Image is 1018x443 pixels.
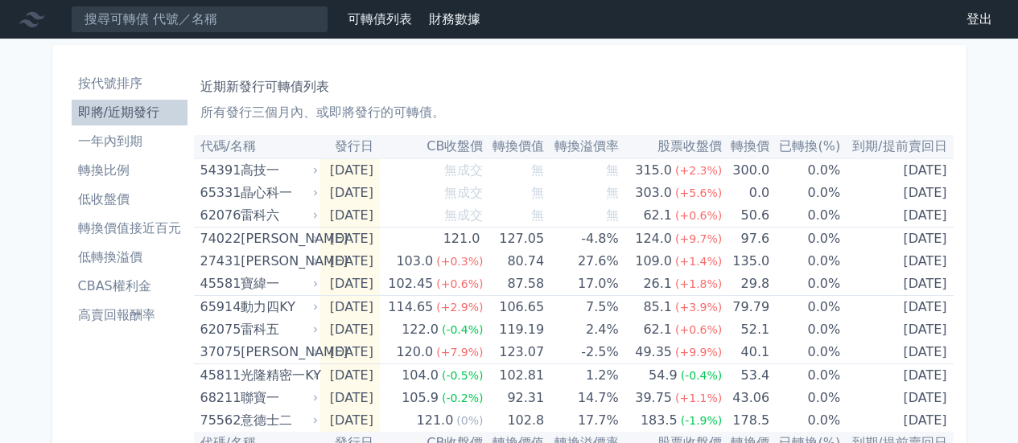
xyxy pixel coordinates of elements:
[483,273,544,296] td: 87.58
[675,346,722,359] span: (+9.9%)
[320,158,380,182] td: [DATE]
[200,318,237,341] div: 62075
[200,364,237,387] div: 45811
[72,71,188,96] a: 按代號排序
[241,228,315,250] div: [PERSON_NAME]
[483,135,544,158] th: 轉換價值
[769,135,840,158] th: 已轉換(%)
[72,129,188,154] a: 一年內到期
[544,364,619,388] td: 1.2%
[200,182,237,204] div: 65331
[320,204,380,228] td: [DATE]
[241,273,315,295] div: 寶緯一
[72,306,188,325] li: 高賣回報酬率
[72,190,188,209] li: 低收盤價
[840,341,953,364] td: [DATE]
[722,228,769,251] td: 97.6
[444,207,483,223] span: 無成交
[640,318,675,341] div: 62.1
[769,182,840,204] td: 0.0%
[200,387,237,409] div: 68211
[769,273,840,296] td: 0.0%
[436,346,483,359] span: (+7.9%)
[606,162,619,178] span: 無
[442,369,484,382] span: (-0.5%)
[722,158,769,182] td: 300.0
[483,364,544,388] td: 102.81
[398,387,442,409] div: 105.9
[483,228,544,251] td: 127.05
[675,164,722,177] span: (+2.3%)
[632,228,675,250] div: 124.0
[398,318,442,341] div: 122.0
[544,273,619,296] td: 17.0%
[320,341,380,364] td: [DATE]
[619,135,723,158] th: 股票收盤價
[72,219,188,238] li: 轉換價值接近百元
[444,162,483,178] span: 無成交
[320,318,380,341] td: [DATE]
[632,182,675,204] div: 303.0
[442,323,484,336] span: (-0.4%)
[722,135,769,158] th: 轉換價
[640,273,675,295] div: 26.1
[544,387,619,409] td: 14.7%
[840,296,953,319] td: [DATE]
[320,273,380,296] td: [DATE]
[722,409,769,432] td: 178.5
[456,414,483,427] span: (0%)
[632,250,675,273] div: 109.0
[769,387,840,409] td: 0.0%
[440,228,484,250] div: 121.0
[606,185,619,200] span: 無
[72,158,188,183] a: 轉換比例
[675,392,722,404] span: (+1.1%)
[320,182,380,204] td: [DATE]
[241,387,315,409] div: 聯寶一
[483,409,544,432] td: 102.8
[722,296,769,319] td: 79.79
[645,364,681,387] div: 54.9
[444,185,483,200] span: 無成交
[675,209,722,222] span: (+0.6%)
[72,132,188,151] li: 一年內到期
[769,204,840,228] td: 0.0%
[200,159,237,182] div: 54391
[544,135,619,158] th: 轉換溢價率
[483,387,544,409] td: 92.31
[722,387,769,409] td: 43.06
[200,204,237,227] div: 62076
[385,296,436,318] div: 114.65
[71,6,328,33] input: 搜尋可轉債 代號／名稱
[320,135,380,158] th: 發行日
[380,135,484,158] th: CB收盤價
[769,296,840,319] td: 0.0%
[436,255,483,268] span: (+0.3%)
[632,159,675,182] div: 315.0
[72,74,188,93] li: 按代號排序
[840,273,953,296] td: [DATE]
[393,341,436,363] div: 120.0
[840,409,953,432] td: [DATE]
[241,341,315,363] div: [PERSON_NAME]
[531,207,544,223] span: 無
[72,100,188,125] a: 即將/近期發行
[72,277,188,296] li: CBAS權利金
[72,248,188,267] li: 低轉換溢價
[241,318,315,341] div: 雷科五
[544,296,619,319] td: 7.5%
[675,255,722,268] span: (+1.4%)
[675,301,722,314] span: (+3.9%)
[200,77,947,96] h1: 近期新發行可轉債列表
[722,341,769,364] td: 40.1
[241,159,315,182] div: 高技一
[632,341,675,363] div: 49.35
[637,409,681,432] div: 183.5
[483,318,544,341] td: 119.19
[320,364,380,388] td: [DATE]
[436,277,483,290] span: (+0.6%)
[640,296,675,318] div: 85.1
[200,409,237,432] div: 75562
[840,228,953,251] td: [DATE]
[241,204,315,227] div: 雷科六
